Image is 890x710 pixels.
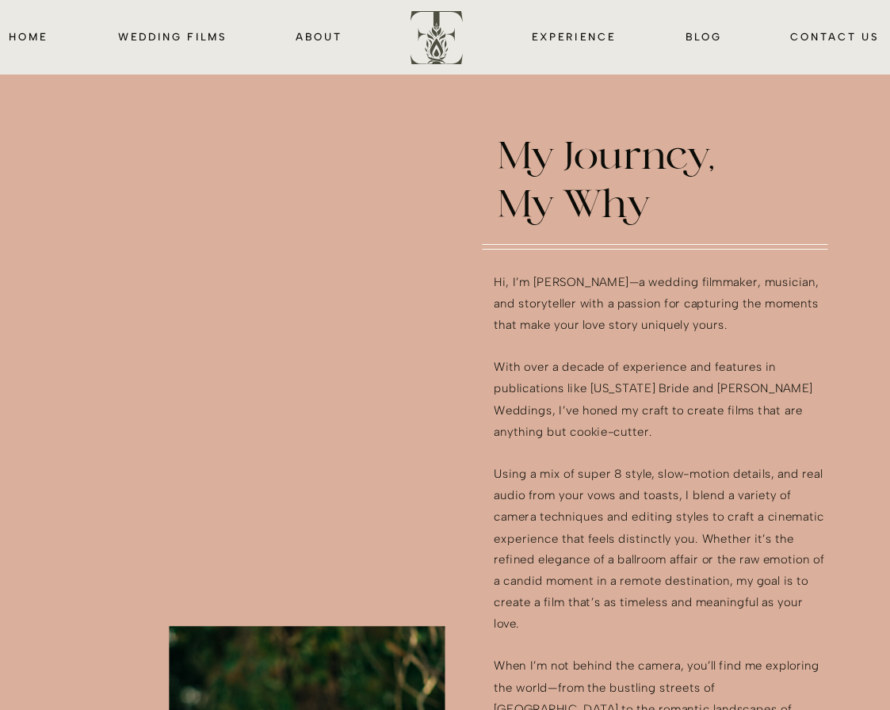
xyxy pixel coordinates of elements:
a: HOME [6,29,49,46]
h2: My Journey, My Why [498,136,732,229]
a: wedding films [116,29,229,46]
a: about [295,29,343,46]
a: EXPERIENCE [529,29,618,46]
a: blog [685,29,723,46]
a: CONTACT us [789,29,881,46]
